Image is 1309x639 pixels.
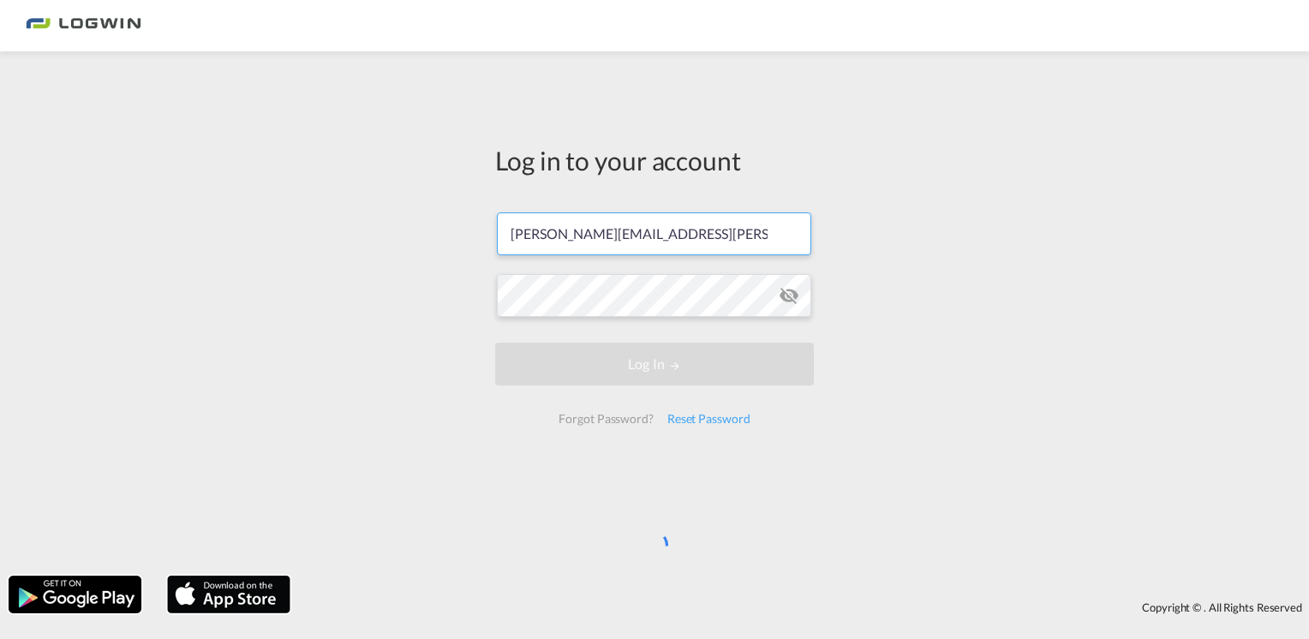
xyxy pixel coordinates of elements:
[779,285,799,306] md-icon: icon-eye-off
[26,7,141,45] img: bc73a0e0d8c111efacd525e4c8ad7d32.png
[495,343,814,385] button: LOGIN
[7,574,143,615] img: google.png
[497,212,811,255] input: Enter email/phone number
[552,403,660,434] div: Forgot Password?
[165,574,292,615] img: apple.png
[495,142,814,178] div: Log in to your account
[299,593,1309,622] div: Copyright © . All Rights Reserved
[660,403,757,434] div: Reset Password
